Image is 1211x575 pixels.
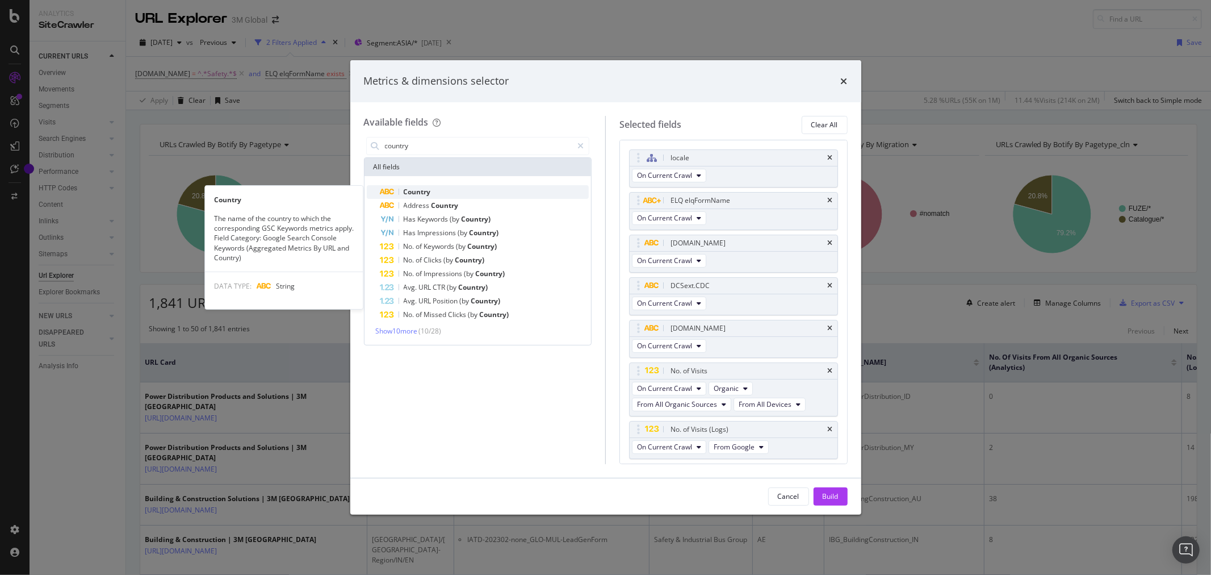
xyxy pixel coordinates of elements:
[802,116,848,134] button: Clear All
[828,325,833,332] div: times
[823,491,839,501] div: Build
[671,238,726,249] div: [DOMAIN_NAME]
[404,201,431,210] span: Address
[828,155,833,161] div: times
[447,282,459,292] span: (by
[418,228,458,238] span: Impressions
[768,488,809,506] button: Cancel
[205,195,363,205] div: Country
[828,282,833,289] div: times
[419,326,442,336] span: ( 10 / 28 )
[404,310,416,319] span: No.
[637,213,692,223] span: On Current Crawl
[637,170,692,180] span: On Current Crawl
[629,192,838,230] div: ELQ elqFormNametimesOn Current Crawl
[450,214,462,224] span: (by
[778,491,799,501] div: Cancel
[629,363,838,416] div: No. of VisitstimesOn Current CrawlOrganicFrom All Organic SourcesFrom All Devices
[828,240,833,247] div: times
[637,298,692,308] span: On Current Crawl
[470,228,499,238] span: Country)
[404,187,431,197] span: Country
[637,399,717,409] span: From All Organic Sources
[1172,536,1200,564] div: Open Intercom Messenger
[462,214,491,224] span: Country)
[424,269,464,278] span: Impressions
[404,255,416,265] span: No.
[739,399,791,409] span: From All Devices
[828,426,833,433] div: times
[416,269,424,278] span: of
[416,255,424,265] span: of
[671,195,730,206] div: ELQ elqFormName
[444,255,455,265] span: (by
[671,280,710,291] div: DCSext.CDC
[471,296,501,306] span: Country)
[632,440,706,454] button: On Current Crawl
[476,269,505,278] span: Country)
[459,282,488,292] span: Country)
[418,214,450,224] span: Keywords
[632,339,706,353] button: On Current Crawl
[205,214,363,262] div: The name of the country to which the corresponding GSC Keywords metrics apply. Field Category: Go...
[350,60,861,515] div: modal
[468,241,497,251] span: Country)
[449,310,468,319] span: Clicks
[811,120,838,130] div: Clear All
[384,137,573,155] input: Search by field name
[416,241,424,251] span: of
[455,255,485,265] span: Country)
[632,169,706,182] button: On Current Crawl
[468,310,480,319] span: (by
[671,152,689,164] div: locale
[632,254,706,268] button: On Current Crawl
[671,323,726,334] div: [DOMAIN_NAME]
[637,384,692,393] span: On Current Crawl
[828,368,833,374] div: times
[364,74,509,89] div: Metrics & dimensions selector
[632,382,706,395] button: On Current Crawl
[404,228,418,238] span: Has
[364,116,429,128] div: Available fields
[734,398,806,411] button: From All Devices
[632,211,706,225] button: On Current Crawl
[632,297,706,310] button: On Current Crawl
[404,269,416,278] span: No.
[424,310,449,319] span: Missed
[431,201,459,210] span: Country
[433,282,447,292] span: CTR
[619,118,681,131] div: Selected fields
[629,149,838,188] div: localetimesOn Current Crawl
[841,74,848,89] div: times
[424,241,456,251] span: Keywords
[714,384,739,393] span: Organic
[404,241,416,251] span: No.
[480,310,509,319] span: Country)
[456,241,468,251] span: (by
[637,256,692,265] span: On Current Crawl
[404,282,419,292] span: Avg.
[629,235,838,273] div: [DOMAIN_NAME]timesOn Current Crawl
[671,365,707,377] div: No. of Visits
[814,488,848,506] button: Build
[714,442,755,452] span: From Google
[424,255,444,265] span: Clicks
[828,197,833,204] div: times
[458,228,470,238] span: (by
[629,464,838,502] div: Titletimes
[376,326,418,336] span: Show 10 more
[404,296,419,306] span: Avg.
[632,398,731,411] button: From All Organic Sources
[637,341,692,351] span: On Current Crawl
[629,320,838,358] div: [DOMAIN_NAME]timesOn Current Crawl
[433,296,460,306] span: Position
[364,158,592,176] div: All fields
[629,277,838,315] div: DCSext.CDCtimesOn Current Crawl
[464,269,476,278] span: (by
[419,282,433,292] span: URL
[419,296,433,306] span: URL
[637,442,692,452] span: On Current Crawl
[404,214,418,224] span: Has
[709,440,769,454] button: From Google
[416,310,424,319] span: of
